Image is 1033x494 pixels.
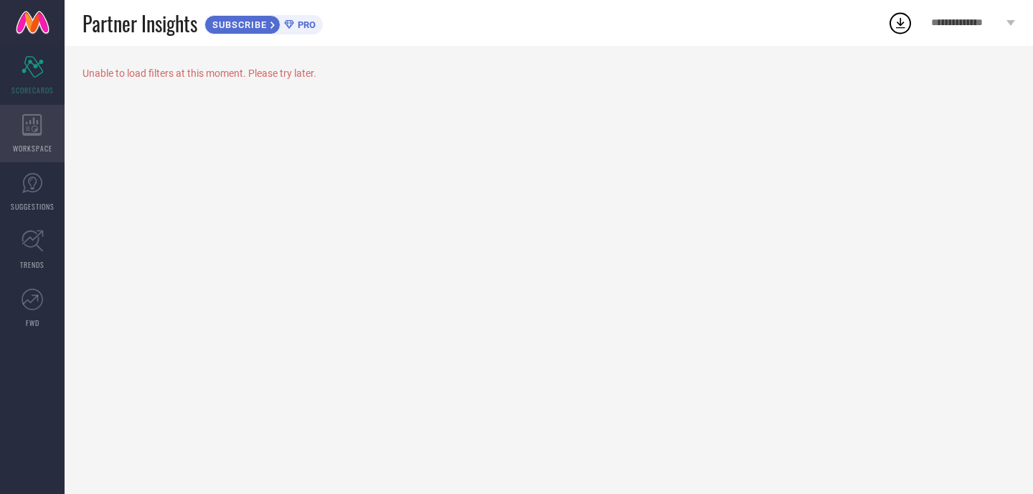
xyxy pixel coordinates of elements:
[13,143,52,154] span: WORKSPACE
[82,67,1015,79] div: Unable to load filters at this moment. Please try later.
[887,10,913,36] div: Open download list
[204,11,323,34] a: SUBSCRIBEPRO
[26,317,39,328] span: FWD
[82,9,197,38] span: Partner Insights
[11,201,55,212] span: SUGGESTIONS
[294,19,316,30] span: PRO
[11,85,54,95] span: SCORECARDS
[20,259,44,270] span: TRENDS
[205,19,270,30] span: SUBSCRIBE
